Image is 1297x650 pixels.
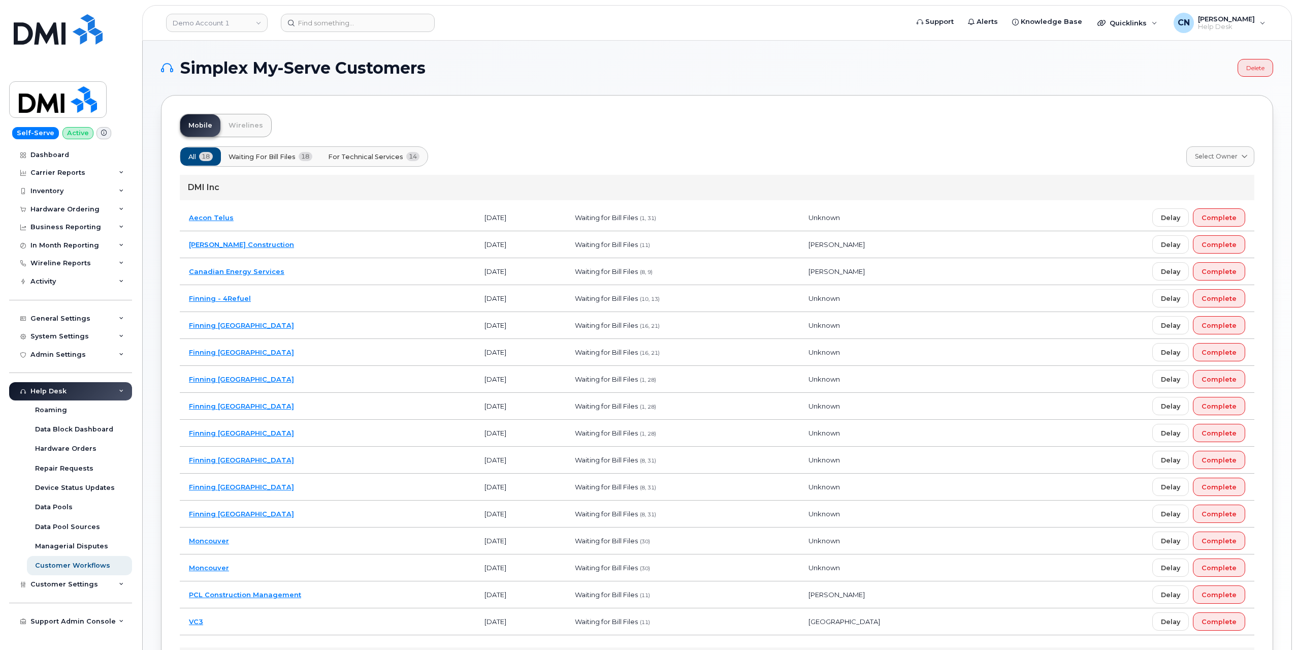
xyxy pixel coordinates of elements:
span: Unknown [808,375,840,383]
button: Complete [1193,559,1245,577]
button: Complete [1193,235,1245,254]
button: Delay [1152,478,1189,496]
span: Waiting for Bill Files [575,483,638,491]
td: [DATE] [475,608,566,635]
span: Delay [1161,428,1180,438]
span: Complete [1202,213,1237,223]
a: PCL Construction Management [189,591,301,599]
button: Delay [1152,451,1189,469]
span: Delay [1161,401,1180,411]
td: [DATE] [475,231,566,258]
a: Finning [GEOGRAPHIC_DATA] [189,321,294,329]
span: (1, 28) [640,404,656,410]
span: Complete [1202,348,1237,357]
span: Waiting for Bill Files [575,591,638,599]
button: Delay [1152,559,1189,577]
span: (11) [640,242,650,249]
button: Delay [1152,262,1189,281]
span: Delay [1161,267,1180,276]
a: Canadian Energy Services [189,267,284,275]
span: (8, 9) [640,269,653,275]
a: Finning [GEOGRAPHIC_DATA] [189,483,294,491]
span: Waiting for Bill Files [575,564,638,572]
button: Delay [1152,585,1189,604]
button: Delay [1152,235,1189,254]
td: [DATE] [475,258,566,285]
span: (30) [640,565,650,572]
a: Finning [GEOGRAPHIC_DATA] [189,348,294,356]
a: Finning [GEOGRAPHIC_DATA] [189,510,294,518]
button: Delay [1152,424,1189,442]
span: Unknown [808,348,840,356]
span: Waiting for Bill Files [575,402,638,410]
a: Moncouver [189,564,229,572]
span: Delay [1161,509,1180,519]
button: Complete [1193,262,1245,281]
button: Delay [1152,208,1189,227]
span: Delay [1161,455,1180,465]
span: (1, 28) [640,377,656,383]
span: Unknown [808,213,840,222]
span: Unknown [808,483,840,491]
span: Delay [1161,375,1180,384]
button: Complete [1193,451,1245,469]
span: Waiting for Bill Files [575,321,638,329]
span: Complete [1202,509,1237,519]
span: (8, 31) [640,457,656,464]
span: Waiting for Bill Files [575,267,638,275]
span: [PERSON_NAME] [808,591,865,599]
button: Delay [1152,316,1189,334]
span: Complete [1202,267,1237,276]
span: (8, 31) [640,484,656,491]
a: Finning - 4Refuel [189,294,251,302]
span: Delay [1161,590,1180,600]
td: [DATE] [475,420,566,447]
td: [DATE] [475,501,566,528]
td: [DATE] [475,366,566,393]
span: Simplex My-Serve Customers [180,60,426,76]
span: Delay [1161,321,1180,330]
span: (11) [640,619,650,626]
a: Delete [1238,59,1273,77]
button: Delay [1152,370,1189,388]
button: Complete [1193,424,1245,442]
span: Complete [1202,401,1237,411]
button: Delay [1152,612,1189,631]
span: Delay [1161,563,1180,573]
a: Finning [GEOGRAPHIC_DATA] [189,456,294,464]
button: Complete [1193,343,1245,361]
button: Complete [1193,397,1245,415]
span: (30) [640,538,650,545]
button: Complete [1193,370,1245,388]
span: (8, 31) [640,511,656,518]
span: Unknown [808,537,840,545]
span: Waiting for Bill Files [575,429,638,437]
button: Delay [1152,343,1189,361]
td: [DATE] [475,447,566,474]
span: Complete [1202,536,1237,546]
a: Finning [GEOGRAPHIC_DATA] [189,429,294,437]
span: Unknown [808,456,840,464]
button: Complete [1193,505,1245,523]
button: Delay [1152,532,1189,550]
span: Complete [1202,482,1237,492]
span: Delay [1161,482,1180,492]
span: [PERSON_NAME] [808,267,865,275]
span: 18 [299,152,312,161]
span: Waiting for Bill Files [575,510,638,518]
span: Waiting for Bill Files [575,375,638,383]
span: Unknown [808,564,840,572]
span: Complete [1202,590,1237,600]
span: Complete [1202,321,1237,330]
span: (11) [640,592,650,599]
span: (1, 31) [640,215,656,222]
span: Complete [1202,294,1237,303]
span: Complete [1202,617,1237,627]
a: Mobile [180,114,220,137]
span: Unknown [808,510,840,518]
span: (10, 13) [640,296,660,302]
td: [DATE] [475,204,566,231]
span: Waiting for Bill Files [575,617,638,626]
span: Delay [1161,536,1180,546]
a: [PERSON_NAME] Construction [189,240,294,249]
